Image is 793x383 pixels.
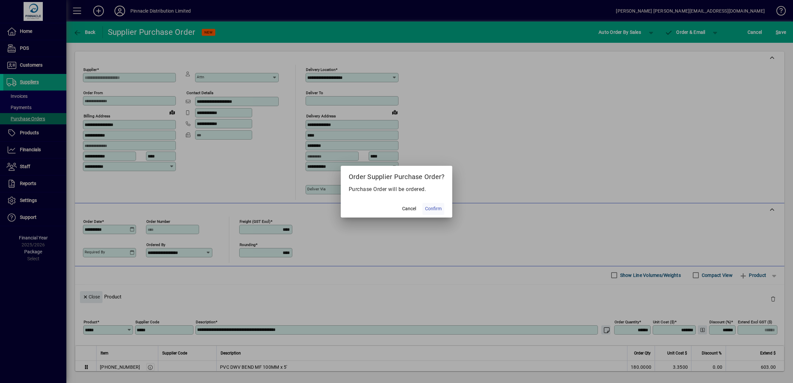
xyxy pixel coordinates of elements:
h2: Order Supplier Purchase Order? [341,166,453,185]
button: Confirm [422,203,444,215]
span: Cancel [402,205,416,212]
button: Cancel [398,203,420,215]
p: Purchase Order will be ordered. [349,185,445,193]
span: Confirm [425,205,442,212]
